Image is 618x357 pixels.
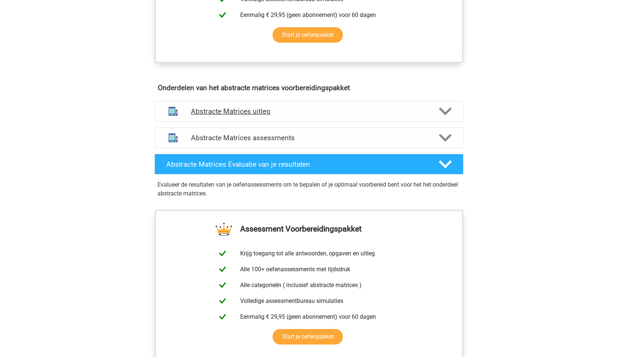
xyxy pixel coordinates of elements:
[164,128,182,147] img: abstracte matrices assessments
[191,134,427,142] h4: Abstracte Matrices assessments
[164,102,182,121] img: abstracte matrices uitleg
[273,27,343,43] a: Start je oefenpakket
[273,329,343,344] a: Start je oefenpakket
[158,84,460,92] h4: Onderdelen van het abstracte matrices voorbereidingspakket
[166,160,427,169] h4: Abstracte Matrices Evaluatie van je resultaten
[152,101,466,121] a: uitleg Abstracte Matrices uitleg
[152,127,466,148] a: assessments Abstracte Matrices assessments
[191,107,427,116] h4: Abstracte Matrices uitleg
[152,154,466,174] a: Abstracte Matrices Evaluatie van je resultaten
[157,180,461,198] p: Evalueer de resultaten van je oefenassessments om te bepalen of je optimaal voorbereid bent voor ...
